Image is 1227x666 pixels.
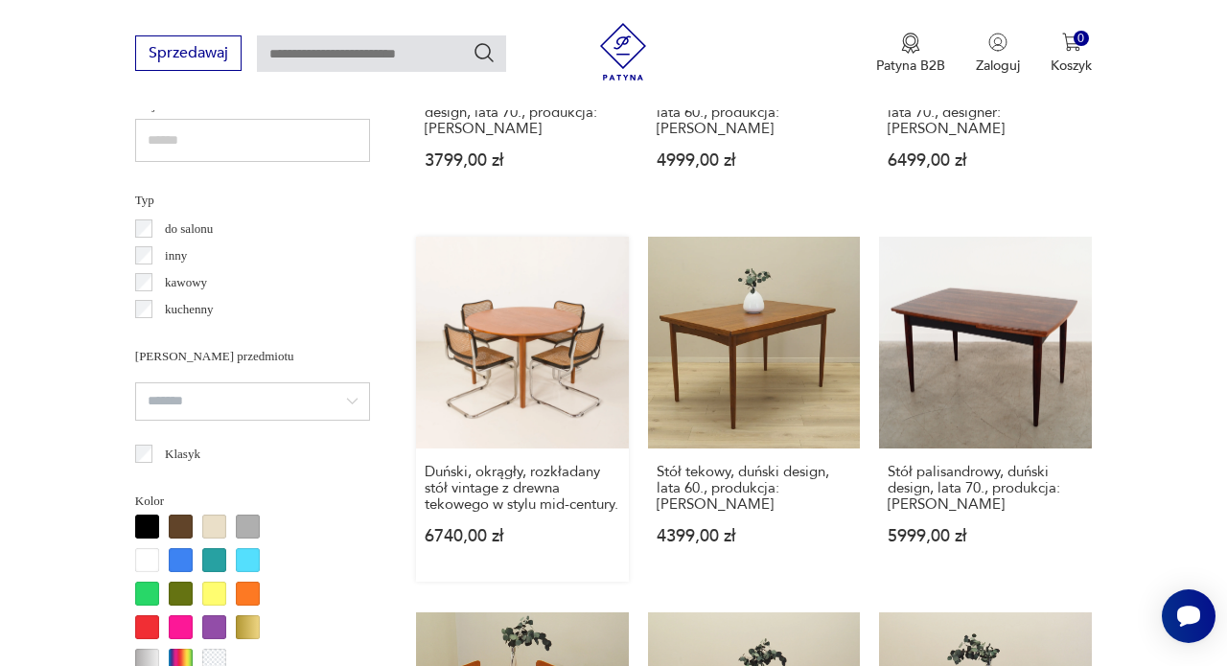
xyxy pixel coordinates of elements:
[425,152,620,169] p: 3799,00 zł
[473,41,496,64] button: Szukaj
[876,57,945,75] p: Patyna B2B
[901,33,920,54] img: Ikona medalu
[1062,33,1081,52] img: Ikona koszyka
[425,464,620,513] h3: Duński, okrągły, rozkładany stół vintage z drewna tekowego w stylu mid-century.
[648,237,861,583] a: Stół tekowy, duński design, lata 60., produkcja: DaniaStół tekowy, duński design, lata 60., produ...
[876,33,945,75] button: Patyna B2B
[135,48,242,61] a: Sprzedawaj
[165,218,213,240] p: do salonu
[416,237,629,583] a: Duński, okrągły, rozkładany stół vintage z drewna tekowego w stylu mid-century.Duński, okrągły, r...
[594,23,652,80] img: Patyna - sklep z meblami i dekoracjami vintage
[165,272,207,293] p: kawowy
[876,33,945,75] a: Ikona medaluPatyna B2B
[135,491,370,512] p: Kolor
[135,346,370,367] p: [PERSON_NAME] przedmiotu
[976,57,1020,75] p: Zaloguj
[888,152,1083,169] p: 6499,00 zł
[1051,33,1092,75] button: 0Koszyk
[1162,589,1215,643] iframe: Smartsupp widget button
[135,35,242,71] button: Sprzedawaj
[879,237,1092,583] a: Stół palisandrowy, duński design, lata 70., produkcja: DaniaStół palisandrowy, duński design, lat...
[657,528,852,544] p: 4399,00 zł
[425,88,620,137] h3: Stół mahoniowy, duński design, lata 70., produkcja: [PERSON_NAME]
[988,33,1007,52] img: Ikonka użytkownika
[165,444,200,465] p: Klasyk
[888,88,1083,137] h3: Stół dębowy, duński design, lata 70., designer: [PERSON_NAME]
[165,299,214,320] p: kuchenny
[165,245,187,266] p: inny
[1051,57,1092,75] p: Koszyk
[425,528,620,544] p: 6740,00 zł
[888,528,1083,544] p: 5999,00 zł
[976,33,1020,75] button: Zaloguj
[135,190,370,211] p: Typ
[657,152,852,169] p: 4999,00 zł
[1074,31,1090,47] div: 0
[657,464,852,513] h3: Stół tekowy, duński design, lata 60., produkcja: [PERSON_NAME]
[888,464,1083,513] h3: Stół palisandrowy, duński design, lata 70., produkcja: [PERSON_NAME]
[657,88,852,137] h3: Stół tekowy, duński design, lata 60., produkcja: [PERSON_NAME]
